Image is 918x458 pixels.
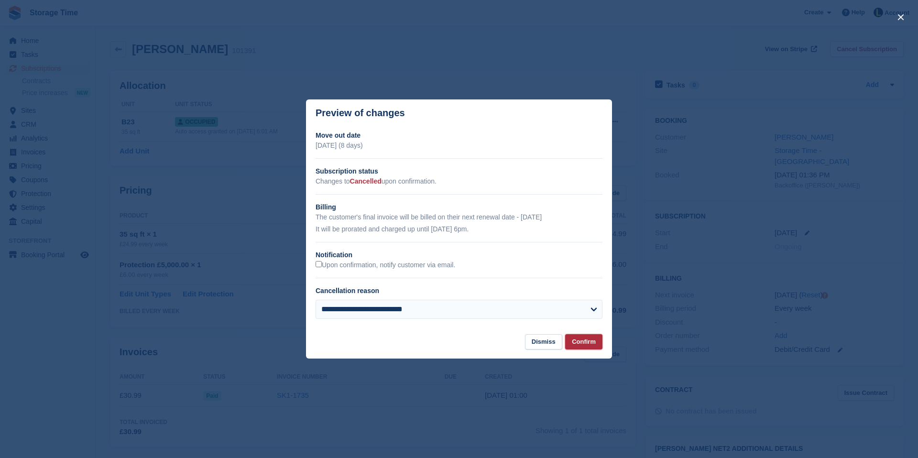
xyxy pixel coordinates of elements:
[565,334,602,350] button: Confirm
[316,176,602,186] p: Changes to upon confirmation.
[316,131,602,141] h2: Move out date
[316,202,602,212] h2: Billing
[316,108,405,119] p: Preview of changes
[316,212,602,222] p: The customer's final invoice will be billed on their next renewal date - [DATE]
[893,10,908,25] button: close
[316,224,602,234] p: It will be prorated and charged up until [DATE] 6pm.
[316,261,455,270] label: Upon confirmation, notify customer via email.
[316,250,602,260] h2: Notification
[525,334,562,350] button: Dismiss
[316,261,322,267] input: Upon confirmation, notify customer via email.
[316,287,379,294] label: Cancellation reason
[316,141,602,151] p: [DATE] (8 days)
[350,177,382,185] span: Cancelled
[316,166,602,176] h2: Subscription status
